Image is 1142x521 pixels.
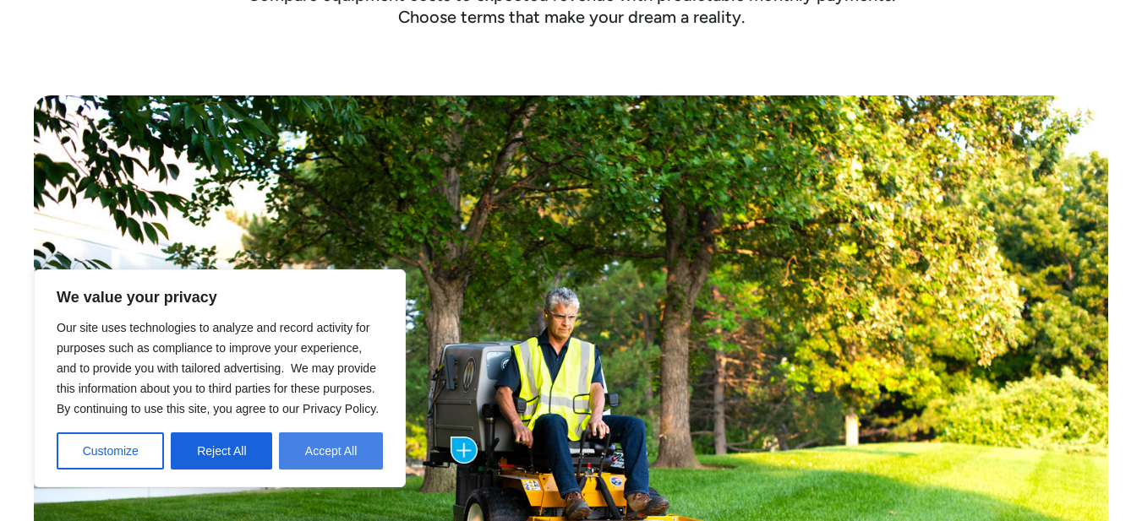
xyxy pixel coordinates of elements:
button: Reject All [171,432,272,469]
img: Plus icon with blue background [451,437,478,464]
div: We value your privacy [34,269,406,487]
span: Our site uses technologies to analyze and record activity for purposes such as compliance to impr... [57,321,379,415]
p: We value your privacy [57,287,383,307]
button: Customize [57,432,164,469]
button: Accept All [279,432,383,469]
